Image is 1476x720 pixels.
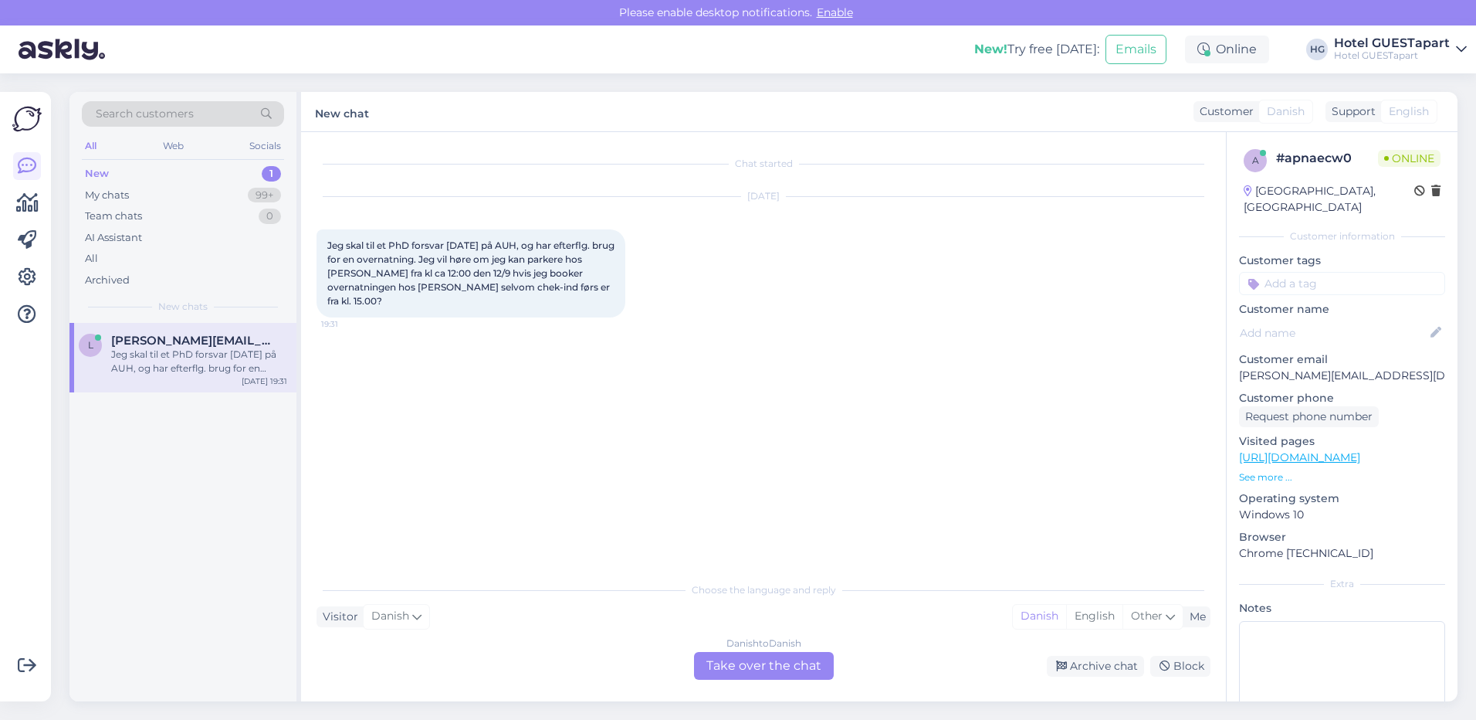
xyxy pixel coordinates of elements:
p: Chrome [TECHNICAL_ID] [1239,545,1445,562]
div: # apnaecw0 [1276,149,1378,168]
input: Add name [1240,324,1427,341]
span: Online [1378,150,1440,167]
div: HG [1306,39,1328,60]
div: All [82,136,100,156]
div: Socials [246,136,284,156]
div: Hotel GUESTapart [1334,49,1450,62]
div: Online [1185,36,1269,63]
div: [DATE] [317,189,1210,203]
div: Extra [1239,577,1445,591]
span: Search customers [96,106,194,122]
div: Team chats [85,209,142,224]
span: Danish [1267,104,1305,120]
div: Jeg skal til et PhD forsvar [DATE] på AUH, og har efterflg. brug for en overnatning. Jeg vil høre... [111,348,287,375]
div: My chats [85,188,129,203]
span: New chats [158,300,208,314]
div: Try free [DATE]: [974,40,1099,59]
img: Askly Logo [12,104,42,134]
div: 1 [262,166,281,182]
div: Web [160,136,187,156]
div: Visitor [317,609,358,625]
div: All [85,251,98,267]
p: See more ... [1239,470,1445,484]
p: [PERSON_NAME][EMAIL_ADDRESS][DOMAIN_NAME] [1239,368,1445,384]
p: Customer name [1239,301,1445,318]
p: Visited pages [1239,433,1445,450]
span: a [1252,155,1259,166]
div: Customer information [1239,229,1445,243]
span: Danish [371,608,409,625]
div: Choose the language and reply [317,583,1210,597]
span: Enable [812,5,858,19]
span: English [1389,104,1429,120]
div: Chat started [317,157,1210,171]
p: Windows 10 [1239,507,1445,523]
div: English [1066,605,1122,628]
div: Archive chat [1047,656,1144,677]
p: Notes [1239,600,1445,616]
div: Support [1325,104,1376,120]
div: 0 [259,209,281,224]
div: Take over the chat [694,652,834,680]
div: Archived [85,273,130,288]
p: Browser [1239,529,1445,545]
div: [GEOGRAPHIC_DATA], [GEOGRAPHIC_DATA] [1244,183,1414,216]
b: New! [974,42,1007,56]
span: l [88,339,93,351]
div: Request phone number [1239,406,1379,427]
div: Me [1183,609,1206,625]
a: Hotel GUESTapartHotel GUESTapart [1334,37,1467,62]
div: Customer [1193,104,1254,120]
p: Operating system [1239,491,1445,507]
div: New [85,166,109,182]
div: [DATE] 19:31 [242,375,287,387]
div: Hotel GUESTapart [1334,37,1450,49]
p: Customer phone [1239,390,1445,406]
div: Danish [1013,605,1066,628]
button: Emails [1105,35,1166,64]
p: Customer tags [1239,253,1445,269]
div: AI Assistant [85,230,142,246]
p: Customer email [1239,352,1445,368]
div: Block [1150,656,1210,677]
span: 19:31 [321,318,379,330]
div: 99+ [248,188,281,203]
a: [URL][DOMAIN_NAME] [1239,450,1360,464]
div: Danish to Danish [726,637,801,650]
span: Other [1131,609,1163,623]
input: Add a tag [1239,272,1445,295]
span: Jeg skal til et PhD forsvar [DATE] på AUH, og har efterflg. brug for en overnatning. Jeg vil høre... [327,239,617,307]
label: New chat [315,101,369,122]
span: lars_munch@stofanet.dk [111,334,272,348]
